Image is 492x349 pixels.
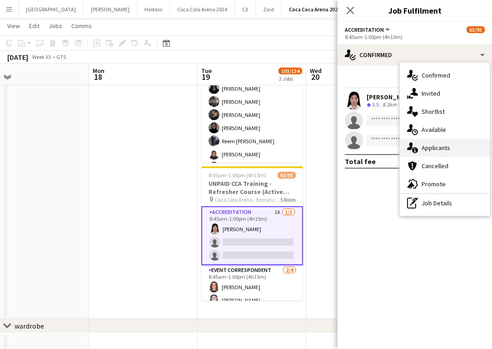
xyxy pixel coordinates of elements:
[400,84,490,102] div: Invited
[201,265,303,335] app-card-role: Event Correspondent2/48:45am-1:00pm (4h15m)[PERSON_NAME][PERSON_NAME]
[49,22,62,30] span: Jobs
[45,20,66,32] a: Jobs
[209,172,266,179] span: 8:45am-1:00pm (4h15m)
[338,44,492,66] div: Confirmed
[71,22,92,30] span: Comms
[279,75,302,82] div: 2 Jobs
[256,0,282,18] button: Zaid
[137,0,170,18] button: Hostess
[201,206,303,265] app-card-role: Accreditation1A1/38:45am-1:00pm (4h15m)[PERSON_NAME]
[308,72,322,82] span: 20
[372,101,379,108] span: 3.5
[345,26,384,33] span: Accreditation
[400,157,490,175] div: Cancelled
[170,0,235,18] button: Coca Cola Arena 2024
[93,67,104,75] span: Mon
[280,196,296,203] span: 5 Roles
[7,22,20,30] span: View
[68,20,95,32] a: Comms
[56,53,66,60] div: GTS
[310,67,322,75] span: Wed
[400,139,490,157] div: Applicants
[278,172,296,179] span: 63/93
[338,5,492,16] h3: Job Fulfilment
[7,53,28,62] div: [DATE]
[381,101,398,109] div: 8.3km
[400,121,490,139] div: Available
[278,68,302,74] span: 103/134
[91,72,104,82] span: 18
[235,0,256,18] button: C3
[19,0,84,18] button: [GEOGRAPHIC_DATA]
[25,20,43,32] a: Edit
[345,34,485,40] div: 8:45am-1:00pm (4h15m)
[400,194,490,212] div: Job Details
[30,53,53,60] span: Week 33
[345,26,391,33] button: Accreditation
[400,66,490,84] div: Confirmed
[400,102,490,121] div: Shortlist
[201,166,303,301] app-job-card: 8:45am-1:00pm (4h15m)63/93UNPAID CCA Training - Refresher Course (Active Staff) Coca Cola Arena -...
[201,179,303,196] h3: UNPAID CCA Training - Refresher Course (Active Staff)
[15,321,44,330] div: wardrobe
[200,72,212,82] span: 19
[201,67,212,75] span: Tue
[345,157,376,166] div: Total fee
[4,20,24,32] a: View
[214,196,280,203] span: Coca Cola Arena - Entrance F
[467,26,485,33] span: 63/93
[367,93,415,101] div: [PERSON_NAME]
[282,0,348,18] button: Coca Coca Arena 2025
[400,175,490,193] div: Promote
[29,22,40,30] span: Edit
[201,29,303,163] app-job-card: 8:45am-1:00pm (4h15m)40/41UNPAID - CCA Training - Non Active Staff w/ Dxb Tag Coca Cola Arena - E...
[84,0,137,18] button: [PERSON_NAME]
